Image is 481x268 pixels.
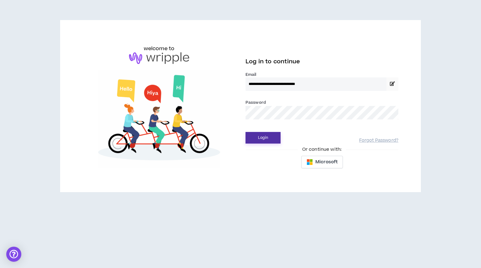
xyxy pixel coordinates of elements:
[246,132,281,144] button: Login
[298,146,346,153] span: Or continue with:
[301,156,343,168] button: Microsoft
[359,138,398,144] a: Forgot Password?
[6,247,21,262] div: Open Intercom Messenger
[246,100,266,105] label: Password
[315,159,338,166] span: Microsoft
[129,52,189,64] img: logo-brand.png
[144,45,175,52] h6: welcome to
[246,72,398,77] label: Email
[83,70,235,167] img: Welcome to Wripple
[246,58,300,66] span: Log in to continue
